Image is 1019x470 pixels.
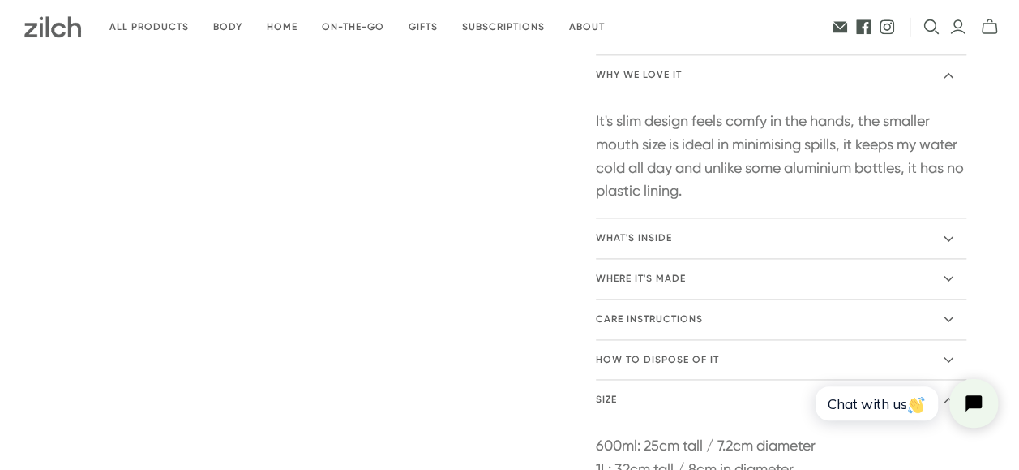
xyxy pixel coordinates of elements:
[596,272,686,286] span: Where it's made
[596,313,703,326] span: care instructions
[97,8,201,46] a: All products
[596,300,966,339] summary: care instructions
[596,231,672,245] span: What's inside
[201,8,255,46] a: Body
[596,393,617,407] span: Size
[310,8,396,46] a: On-the-go
[450,8,557,46] a: Subscriptions
[596,112,964,199] span: It's slim design feels comfy in the hands, the smaller mouth size is ideal in minimising spills, ...
[557,8,617,46] a: About
[255,8,310,46] a: Home
[798,365,1012,442] iframe: Tidio Chat
[396,8,450,46] a: Gifts
[596,218,966,258] summary: What's inside
[596,340,966,380] summary: How to dispose of it
[596,68,682,82] span: Why we love it
[596,353,719,367] span: How to dispose of it
[596,259,966,299] summary: Where it's made
[596,380,966,420] summary: Size
[24,16,81,37] img: Zilch has done the hard yards and handpicked the best ethical and sustainable products for you an...
[596,55,966,95] summary: Why we love it
[949,18,966,36] a: Login
[923,19,940,35] button: Open search
[976,18,1003,36] button: mini-cart-toggle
